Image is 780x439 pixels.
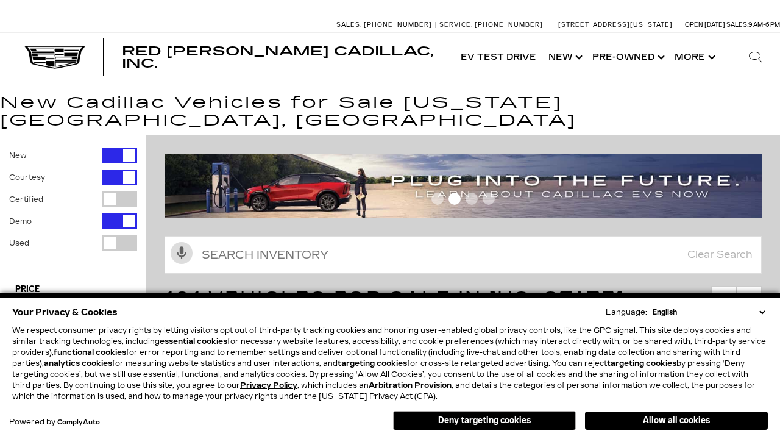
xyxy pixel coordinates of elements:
[393,411,576,430] button: Deny targeting cookies
[165,236,762,274] input: Search Inventory
[9,418,100,426] div: Powered by
[336,21,435,28] a: Sales: [PHONE_NUMBER]
[650,307,768,318] select: Language Select
[240,381,297,390] a: Privacy Policy
[369,381,452,390] strong: Arbitration Provision
[9,215,32,227] label: Demo
[160,337,227,346] strong: essential cookies
[748,21,780,29] span: 9 AM-6 PM
[668,33,719,82] button: More
[122,44,433,71] span: Red [PERSON_NAME] Cadillac, Inc.
[54,348,126,357] strong: functional cookies
[12,325,768,402] p: We respect consumer privacy rights by letting visitors opt out of third-party tracking cookies an...
[585,412,768,430] button: Allow all cookies
[9,171,45,184] label: Courtesy
[606,309,647,316] div: Language:
[475,21,543,29] span: [PHONE_NUMBER]
[171,242,193,264] svg: Click to toggle on voice search
[431,193,444,205] span: Go to slide 1
[57,419,100,426] a: ComplyAuto
[448,193,461,205] span: Go to slide 2
[24,46,85,69] img: Cadillac Dark Logo with Cadillac White Text
[439,21,473,29] span: Service:
[9,193,43,205] label: Certified
[558,21,673,29] a: [STREET_ADDRESS][US_STATE]
[364,21,432,29] span: [PHONE_NUMBER]
[455,33,542,82] a: EV Test Drive
[165,287,672,334] span: 101 Vehicles for Sale in [US_STATE][GEOGRAPHIC_DATA], [GEOGRAPHIC_DATA]
[9,149,27,162] label: New
[435,21,546,28] a: Service: [PHONE_NUMBER]
[44,359,112,368] strong: analytics cookies
[15,284,131,295] h5: Price
[165,154,762,218] img: ev-blog-post-banners4
[338,359,407,368] strong: targeting cookies
[607,359,676,368] strong: targeting cookies
[483,193,495,205] span: Go to slide 4
[586,33,668,82] a: Pre-Owned
[726,21,748,29] span: Sales:
[685,21,725,29] span: Open [DATE]
[122,45,442,70] a: Red [PERSON_NAME] Cadillac, Inc.
[9,237,29,249] label: Used
[542,33,586,82] a: New
[9,148,137,273] div: Filter by Vehicle Type
[12,304,118,321] span: Your Privacy & Cookies
[336,21,362,29] span: Sales:
[466,193,478,205] span: Go to slide 3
